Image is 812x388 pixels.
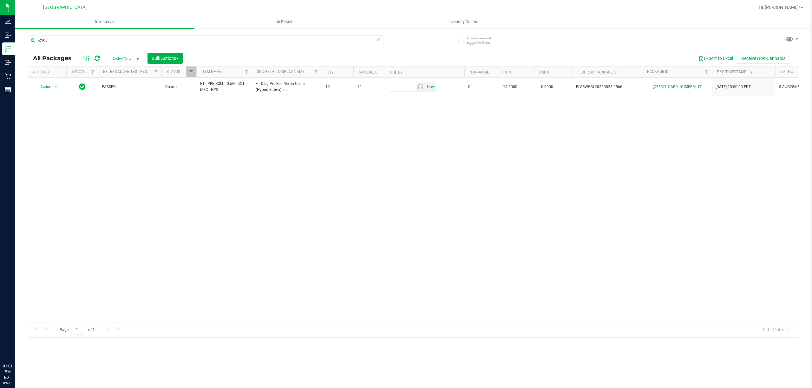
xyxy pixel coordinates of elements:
inline-svg: Outbound [5,59,11,66]
span: PASSED [102,84,158,90]
span: Include items not tagged for facility [467,36,499,45]
span: FT - PRE-ROLL - 0.5G - 5CT - MEC - HYS [200,81,248,93]
a: Qty [327,70,334,74]
a: Use By [390,70,403,74]
button: Receive Non-Cannabis [737,53,789,64]
a: Pkg Timestamp [717,70,754,74]
a: Sync Status [71,69,96,74]
a: Inventory Counts [374,15,553,29]
p: 09/21 [3,380,12,385]
span: [GEOGRAPHIC_DATA] [43,5,87,10]
p: 01:01 PM EDT [3,363,12,380]
span: 19.3000 [500,82,521,92]
a: Lab Results [194,15,374,29]
a: Sku Retail Display Name [257,69,304,74]
a: Flourish Package ID [577,70,617,74]
a: Package ID [647,69,669,74]
span: 0 [468,84,492,90]
span: select [52,82,60,91]
span: [DATE] 13:50:00 EDT [716,84,751,90]
span: 1 - 1 of 1 items [757,325,793,334]
a: [CREDIT_CARD_NUMBER] [653,85,696,89]
inline-svg: Inventory [5,46,11,52]
span: Set Current date [425,82,436,92]
a: Lot Number [780,69,803,74]
span: Lab Results [265,19,303,25]
input: 1 [73,325,84,335]
a: Item Name [201,69,222,74]
button: Export to Excel [695,53,737,64]
span: FT 0.5g Pre-Roll Melon Collie (Hybrid-Sativa) 5ct [256,81,318,93]
a: Inventory [15,15,194,29]
span: 12 [325,84,350,90]
span: select [416,82,425,91]
button: Bulk Actions [147,53,183,64]
span: Clear [376,35,380,44]
span: select [425,82,436,91]
span: Bulk Actions [152,56,179,61]
span: 0.0000 [538,82,556,92]
a: Filter [241,67,252,77]
a: Filter [186,67,196,77]
input: Search Package ID, Item Name, SKU, Lot or Part Number... [28,35,383,45]
a: External Lab Test Result [103,69,153,74]
span: Sync from Compliance System [697,85,701,89]
a: CBD% [539,70,549,74]
iframe: Resource center [6,337,25,356]
a: Status [167,69,180,74]
span: In Sync [79,82,86,91]
span: Created [165,84,193,90]
a: THC% [501,70,512,74]
span: Action [35,82,52,91]
span: Inventory Counts [440,19,487,25]
inline-svg: Analytics [5,18,11,25]
a: Filter [701,67,712,77]
span: Hi, [PERSON_NAME]! [759,5,800,10]
a: Available [358,70,377,74]
inline-svg: Reports [5,86,11,93]
div: Actions [33,70,64,74]
inline-svg: Inbound [5,32,11,38]
inline-svg: Retail [5,73,11,79]
span: Inventory [15,19,194,25]
a: Non-Available [469,70,498,74]
span: 12 [357,84,381,90]
a: Filter [311,67,322,77]
a: Filter [151,67,161,77]
a: Filter [88,67,98,77]
span: Page of 1 [54,325,100,335]
span: FLSRWGM-20250825-2566 [576,84,638,90]
span: All Packages [33,55,78,62]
